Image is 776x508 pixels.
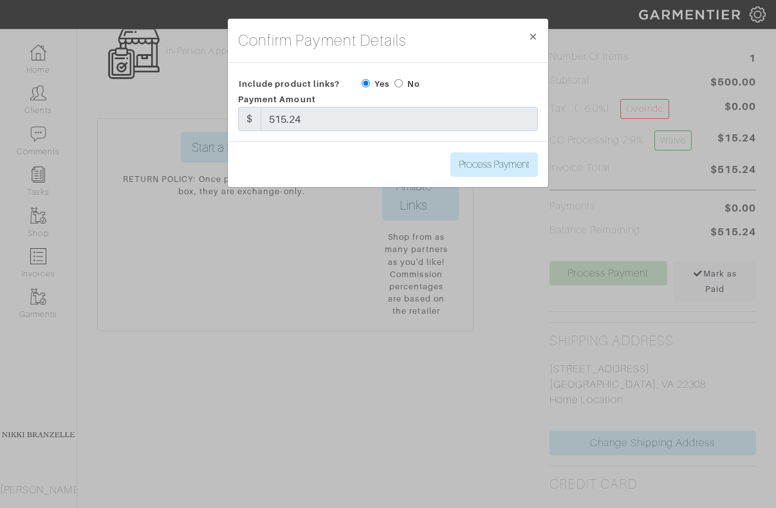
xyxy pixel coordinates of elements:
span: Payment Amount [238,95,316,104]
label: No [407,78,420,90]
label: Yes [374,78,389,90]
div: $ [238,107,261,131]
h4: Confirm Payment Details [238,29,406,52]
span: Include product links? [239,75,340,93]
input: Process Payment [450,152,538,177]
span: × [528,28,538,45]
